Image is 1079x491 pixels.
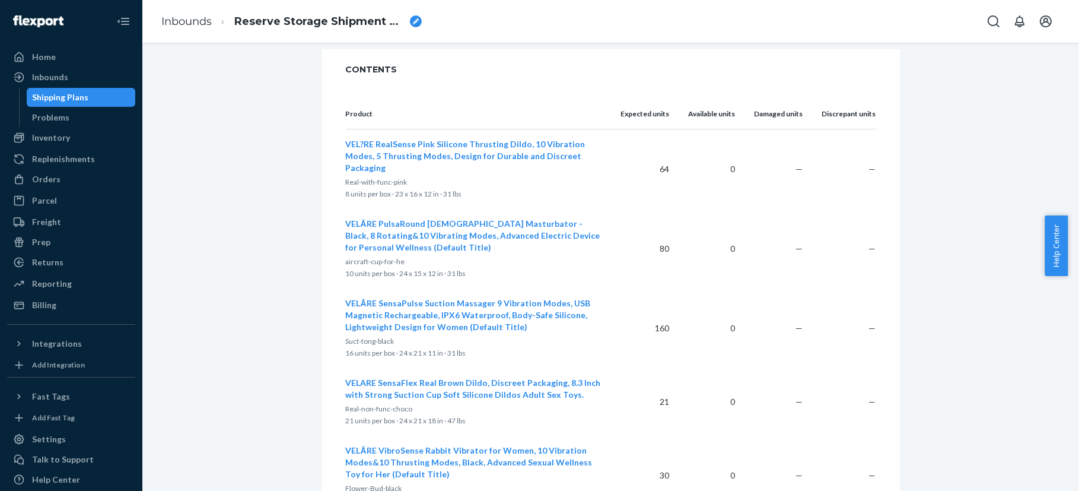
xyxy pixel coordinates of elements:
[869,397,876,407] span: —
[7,358,135,372] a: Add Integration
[7,68,135,87] a: Inbounds
[33,112,70,123] div: Problems
[1034,9,1058,33] button: Open account menu
[32,474,80,486] div: Help Center
[7,191,135,210] a: Parcel
[822,109,876,119] p: Discrepant units
[346,218,600,252] span: VELĀRE PulsaRound [DEMOGRAPHIC_DATA] Masturbator - Black, 8 Rotating&10 Vibrating Modes, Advanced...
[796,397,803,407] span: —
[621,109,670,119] p: Expected units
[346,139,585,173] span: VEL?RE RealSense Pink Silicone Thrusting Dildo, 10 Vibration Modes, 5 Thrusting Modes, Design for...
[869,323,876,333] span: —
[869,470,876,480] span: —
[612,289,679,368] td: 160
[346,138,602,174] button: VEL?RE RealSense Pink Silicone Thrusting Dildo, 10 Vibration Modes, 5 Thrusting Modes, Design for...
[7,47,135,66] a: Home
[346,297,602,333] button: VELĀRE SensaPulse Suction Massager 9 Vibration Modes, USB Magnetic Rechargeable, IPX6 Waterproof,...
[7,213,135,232] a: Freight
[346,188,602,200] p: 8 units per box · 23 x 16 x 12 in · 31 lbs
[7,150,135,169] a: Replenishments
[755,109,803,119] p: Damaged units
[33,91,89,103] div: Shipping Plans
[32,216,61,228] div: Freight
[32,195,57,207] div: Parcel
[346,337,394,346] span: Suct-tong-black
[679,368,745,436] td: 0
[112,9,135,33] button: Close Navigation
[32,173,61,185] div: Orders
[346,404,413,413] span: Real-non-func-choco
[32,454,94,465] div: Talk to Support
[346,445,593,479] span: VELĀRE VibroSense Rabbit Vibrator for Women, 10 Vibration Modes&10 Thrusting Modes, Black, Advanc...
[32,433,66,445] div: Settings
[679,209,745,289] td: 0
[7,170,135,189] a: Orders
[32,236,50,248] div: Prep
[1045,216,1068,276] button: Help Center
[796,243,803,254] span: —
[32,413,75,423] div: Add Fast Tag
[612,368,679,436] td: 21
[13,15,63,27] img: Flexport logo
[32,299,56,311] div: Billing
[346,377,602,401] button: VELARE SensaFlex Real Brown Dildo, Discreet Packaging, 8.3 Inch with Strong Suction Cup Soft Sili...
[7,470,135,489] a: Help Center
[7,430,135,449] a: Settings
[32,153,95,165] div: Replenishments
[234,14,405,30] span: Reserve Storage Shipment STI1386b01eff
[7,128,135,147] a: Inventory
[346,178,408,186] span: Real-with-func-pink
[7,296,135,315] a: Billing
[152,4,431,39] ol: breadcrumbs
[612,209,679,289] td: 80
[796,470,803,480] span: —
[7,450,135,469] a: Talk to Support
[346,268,602,280] p: 10 units per box · 24 x 15 x 12 in · 31 lbs
[7,387,135,406] button: Fast Tags
[7,253,135,272] a: Returns
[679,289,745,368] td: 0
[796,164,803,174] span: —
[346,378,601,400] span: VELARE SensaFlex Real Brown Dildo, Discreet Packaging, 8.3 Inch with Strong Suction Cup Soft Sili...
[346,347,602,359] p: 16 units per box · 24 x 21 x 11 in · 31 lbs
[161,15,212,28] a: Inbounds
[1008,9,1032,33] button: Open notifications
[27,108,136,127] a: Problems
[7,334,135,353] button: Integrations
[869,164,876,174] span: —
[32,338,82,350] div: Integrations
[32,360,85,370] div: Add Integration
[32,256,63,268] div: Returns
[32,51,56,63] div: Home
[869,243,876,254] span: —
[679,129,745,210] td: 0
[346,64,876,75] span: CONTENTS
[346,218,602,254] button: VELĀRE PulsaRound [DEMOGRAPHIC_DATA] Masturbator - Black, 8 Rotating&10 Vibrating Modes, Advanced...
[32,278,72,290] div: Reporting
[346,298,590,332] span: VELĀRE SensaPulse Suction Massager 9 Vibration Modes, USB Magnetic Rechargeable, IPX6 Waterproof,...
[7,274,135,293] a: Reporting
[32,71,68,83] div: Inbounds
[32,391,70,403] div: Fast Tags
[346,415,602,427] p: 21 units per box · 24 x 21 x 18 in · 47 lbs
[27,88,136,107] a: Shipping Plans
[7,233,135,252] a: Prep
[32,132,70,144] div: Inventory
[689,109,736,119] p: Available units
[7,411,135,425] a: Add Fast Tag
[346,109,602,119] p: Product
[796,323,803,333] span: —
[982,9,1005,33] button: Open Search Box
[346,257,405,266] span: aircraft-cup-for-he
[612,129,679,210] td: 64
[346,445,602,480] button: VELĀRE VibroSense Rabbit Vibrator for Women, 10 Vibration Modes&10 Thrusting Modes, Black, Advanc...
